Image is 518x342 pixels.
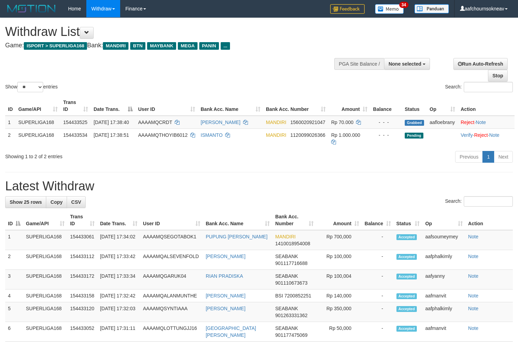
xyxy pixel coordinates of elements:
[201,132,223,138] a: ISMANTO
[422,302,465,322] td: aafphalkimly
[94,132,129,138] span: [DATE] 17:38:51
[5,25,338,39] h1: Withdraw List
[290,132,325,138] span: Copy 1120099026366 to clipboard
[275,241,310,246] span: Copy 1410018954008 to clipboard
[316,270,362,289] td: Rp 100,004
[63,132,87,138] span: 154433534
[482,151,494,163] a: 1
[5,210,23,230] th: ID: activate to sort column descending
[488,70,508,82] a: Stop
[394,210,423,230] th: Status: activate to sort column ascending
[67,196,86,208] a: CSV
[138,120,172,125] span: AAAAMQCRDT
[396,306,417,312] span: Accepted
[422,289,465,302] td: aafmanvit
[5,3,58,14] img: MOTION_logo.png
[402,96,427,116] th: Status
[388,61,421,67] span: None selected
[396,293,417,299] span: Accepted
[422,270,465,289] td: aafyanny
[427,116,458,129] td: aafloebrany
[50,199,63,205] span: Copy
[272,210,316,230] th: Bank Acc. Number: activate to sort column ascending
[206,325,256,338] a: [GEOGRAPHIC_DATA][PERSON_NAME]
[203,210,272,230] th: Bank Acc. Name: activate to sort column ascending
[474,132,488,138] a: Reject
[290,120,325,125] span: Copy 1560020921047 to clipboard
[458,116,515,129] td: ·
[362,250,394,270] td: -
[396,326,417,332] span: Accepted
[71,199,81,205] span: CSV
[494,151,513,163] a: Next
[427,96,458,116] th: Op: activate to sort column ascending
[461,132,473,138] a: Verify
[373,119,399,126] div: - - -
[466,210,513,230] th: Action
[5,96,16,116] th: ID
[23,210,67,230] th: Game/API: activate to sort column ascending
[316,289,362,302] td: Rp 140,000
[373,132,399,139] div: - - -
[331,132,360,138] span: Rp 1.000.000
[178,42,198,50] span: MEGA
[91,96,135,116] th: Date Trans.: activate to sort column descending
[140,289,203,302] td: AAAAMQALANMUNTHE
[362,270,394,289] td: -
[140,250,203,270] td: AAAAMQALSEVENFOLD
[384,58,430,70] button: None selected
[23,322,67,342] td: SUPERLIGA168
[422,210,465,230] th: Op: activate to sort column ascending
[5,302,23,322] td: 5
[206,273,243,279] a: RIAN PRADISKA
[334,58,384,70] div: PGA Site Balance /
[67,270,97,289] td: 154433172
[5,82,58,92] label: Show entries
[24,42,87,50] span: ISPORT > SUPERLIGA168
[198,96,263,116] th: Bank Acc. Name: activate to sort column ascending
[458,129,515,148] td: · ·
[330,4,365,14] img: Feedback.jpg
[405,133,423,139] span: Pending
[97,250,140,270] td: [DATE] 17:33:42
[275,332,307,338] span: Copy 901177475069 to clipboard
[60,96,91,116] th: Trans ID: activate to sort column ascending
[67,322,97,342] td: 154433052
[331,120,354,125] span: Rp 70.000
[138,132,188,138] span: AAAAMQTHOYIB6012
[468,273,479,279] a: Note
[362,322,394,342] td: -
[263,96,328,116] th: Bank Acc. Number: activate to sort column ascending
[362,210,394,230] th: Balance: activate to sort column ascending
[275,280,307,286] span: Copy 901110673673 to clipboard
[453,58,508,70] a: Run Auto-Refresh
[464,196,513,207] input: Search:
[285,293,311,298] span: Copy 7200852251 to clipboard
[275,313,307,318] span: Copy 901263331362 to clipboard
[316,250,362,270] td: Rp 100,000
[476,120,486,125] a: Note
[396,234,417,240] span: Accepted
[405,120,424,126] span: Grabbed
[5,230,23,250] td: 1
[206,306,246,311] a: [PERSON_NAME]
[23,289,67,302] td: SUPERLIGA168
[206,234,268,239] a: PUPUNG [PERSON_NAME]
[5,129,16,148] td: 2
[375,4,404,14] img: Button%20Memo.svg
[5,116,16,129] td: 1
[414,4,449,13] img: panduan.png
[275,306,298,311] span: SEABANK
[147,42,176,50] span: MAYBANK
[275,234,296,239] span: MANDIRI
[422,250,465,270] td: aafphalkimly
[266,132,286,138] span: MANDIRI
[445,82,513,92] label: Search:
[5,250,23,270] td: 2
[399,2,409,8] span: 34
[370,96,402,116] th: Balance
[97,289,140,302] td: [DATE] 17:32:42
[275,325,298,331] span: SEABANK
[266,120,286,125] span: MANDIRI
[140,230,203,250] td: AAAAMQSEGOTABOK1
